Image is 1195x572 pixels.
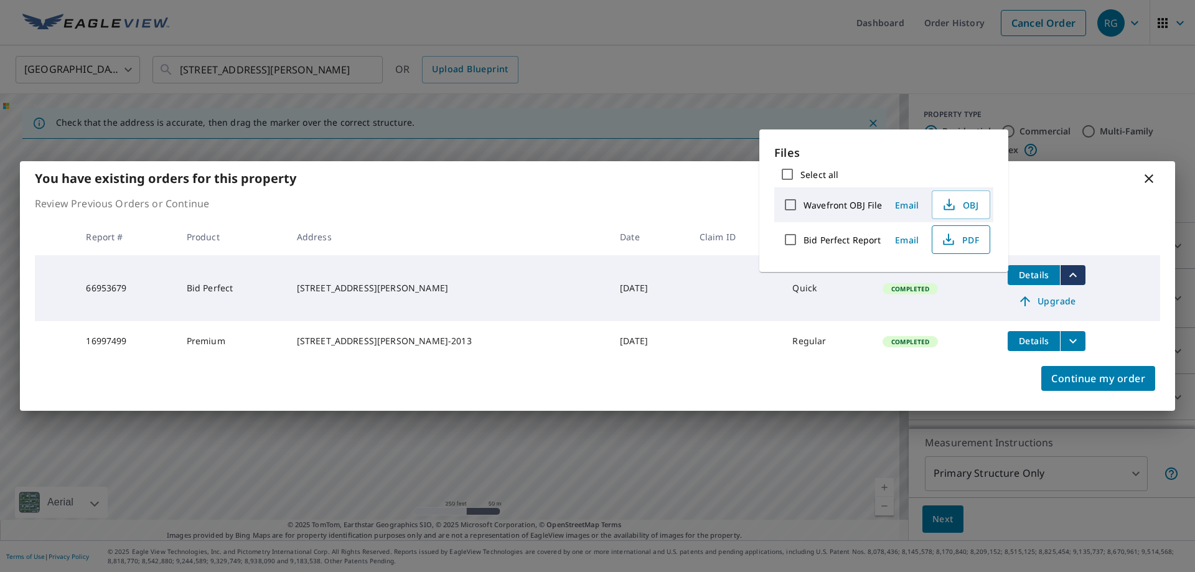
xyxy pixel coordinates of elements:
[297,282,601,294] div: [STREET_ADDRESS][PERSON_NAME]
[932,190,990,219] button: OBJ
[932,225,990,254] button: PDF
[884,284,937,293] span: Completed
[1015,335,1052,347] span: Details
[610,255,690,321] td: [DATE]
[892,199,922,211] span: Email
[940,197,980,212] span: OBJ
[782,321,873,361] td: Regular
[1008,265,1060,285] button: detailsBtn-66953679
[1060,265,1085,285] button: filesDropdownBtn-66953679
[887,230,927,250] button: Email
[177,255,287,321] td: Bid Perfect
[1008,291,1085,311] a: Upgrade
[800,169,838,181] label: Select all
[892,234,922,246] span: Email
[804,199,882,211] label: Wavefront OBJ File
[690,218,783,255] th: Claim ID
[1015,269,1052,281] span: Details
[887,195,927,215] button: Email
[1015,294,1078,309] span: Upgrade
[1041,366,1155,391] button: Continue my order
[610,321,690,361] td: [DATE]
[774,144,993,161] p: Files
[177,218,287,255] th: Product
[1008,331,1060,351] button: detailsBtn-16997499
[884,337,937,346] span: Completed
[940,232,980,247] span: PDF
[804,234,881,246] label: Bid Perfect Report
[1060,331,1085,351] button: filesDropdownBtn-16997499
[35,170,296,187] b: You have existing orders for this property
[177,321,287,361] td: Premium
[76,321,176,361] td: 16997499
[76,218,176,255] th: Report #
[610,218,690,255] th: Date
[1051,370,1145,387] span: Continue my order
[297,335,601,347] div: [STREET_ADDRESS][PERSON_NAME]-2013
[287,218,611,255] th: Address
[782,255,873,321] td: Quick
[76,255,176,321] td: 66953679
[35,196,1160,211] p: Review Previous Orders or Continue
